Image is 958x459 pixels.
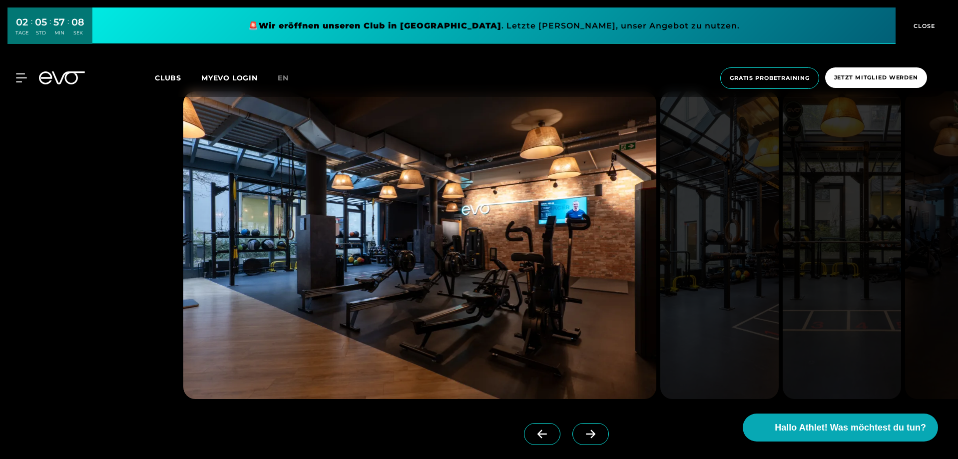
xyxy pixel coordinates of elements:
a: Jetzt Mitglied werden [822,67,930,89]
div: 08 [71,15,84,29]
span: en [278,73,289,82]
span: Clubs [155,73,181,82]
button: Hallo Athlet! Was möchtest du tun? [743,414,938,442]
div: 05 [35,15,47,29]
a: Gratis Probetraining [717,67,822,89]
div: : [31,16,32,42]
button: CLOSE [896,7,951,44]
img: evofitness [783,91,901,399]
div: MIN [53,29,65,36]
a: MYEVO LOGIN [201,73,258,82]
a: en [278,72,301,84]
a: Clubs [155,73,201,82]
img: evofitness [660,91,779,399]
div: STD [35,29,47,36]
span: Jetzt Mitglied werden [834,73,918,82]
span: CLOSE [911,21,936,30]
div: TAGE [15,29,28,36]
span: Gratis Probetraining [730,74,810,82]
span: Hallo Athlet! Was möchtest du tun? [775,421,926,435]
div: SEK [71,29,84,36]
div: 57 [53,15,65,29]
img: evofitness [183,91,656,399]
div: : [49,16,51,42]
div: : [67,16,69,42]
div: 02 [15,15,28,29]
